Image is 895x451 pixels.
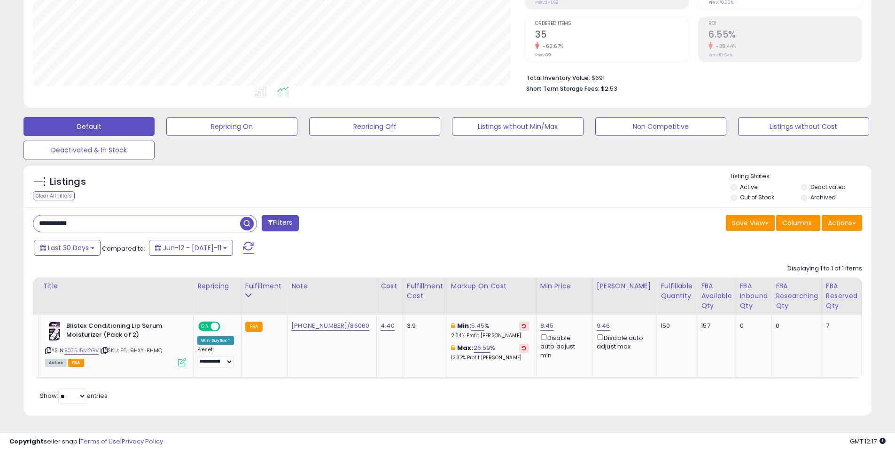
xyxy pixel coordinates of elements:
[451,281,532,291] div: Markup on Cost
[595,117,726,136] button: Non Competitive
[782,218,812,228] span: Columns
[100,347,162,354] span: | SKU: E6-9HXY-BHMQ
[526,85,599,93] b: Short Term Storage Fees:
[80,437,120,446] a: Terms of Use
[726,215,775,231] button: Save View
[381,281,399,291] div: Cost
[826,322,854,330] div: 7
[262,215,298,231] button: Filters
[33,191,75,200] div: Clear All Filters
[9,437,44,446] strong: Copyright
[731,172,872,181] p: Listing States:
[197,281,237,291] div: Repricing
[787,264,862,273] div: Displaying 1 to 1 of 1 items
[9,437,163,446] div: seller snap | |
[291,281,373,291] div: Note
[166,117,297,136] button: Repricing On
[535,29,688,42] h2: 35
[34,240,101,256] button: Last 30 Days
[68,359,84,367] span: FBA
[526,71,855,83] li: $691
[199,323,211,331] span: ON
[826,281,857,311] div: FBA Reserved Qty
[245,281,283,291] div: Fulfillment
[539,43,564,50] small: -60.67%
[451,344,529,361] div: %
[23,117,155,136] button: Default
[64,347,99,355] a: B075J5M2GV
[740,193,774,201] label: Out of Stock
[163,243,221,253] span: Jun-12 - [DATE]-11
[738,117,869,136] button: Listings without Cost
[526,74,590,82] b: Total Inventory Value:
[661,281,693,301] div: Fulfillable Quantity
[122,437,163,446] a: Privacy Policy
[540,321,554,331] a: 8.45
[197,347,234,368] div: Preset:
[740,322,765,330] div: 0
[740,281,768,311] div: FBA inbound Qty
[381,321,395,331] a: 4.40
[810,193,836,201] label: Archived
[447,277,536,315] th: The percentage added to the cost of goods (COGS) that forms the calculator for Min & Max prices.
[45,322,64,340] img: 41b2agbyp0L._SL40_.jpg
[540,332,585,360] div: Disable auto adjust min
[149,240,233,256] button: Jun-12 - [DATE]-11
[451,332,529,339] p: 2.84% Profit [PERSON_NAME]
[197,336,234,345] div: Win BuyBox *
[291,321,369,331] a: [PHONE_NUMBER]/86060
[740,183,757,191] label: Active
[452,117,583,136] button: Listings without Min/Max
[45,322,186,365] div: ASIN:
[45,359,67,367] span: All listings currently available for purchase on Amazon
[850,437,886,446] span: 2025-08-12 12:17 GMT
[50,175,86,189] h5: Listings
[708,29,862,42] h2: 6.55%
[457,321,471,330] b: Min:
[245,322,263,332] small: FBA
[597,332,649,351] div: Disable auto adjust max
[661,322,690,330] div: 150
[708,21,862,26] span: ROI
[451,322,529,339] div: %
[713,43,737,50] small: -38.44%
[535,52,551,58] small: Prev: 89
[471,321,485,331] a: 5.45
[776,281,818,311] div: FBA Researching Qty
[601,84,617,93] span: $2.53
[776,215,820,231] button: Columns
[407,281,443,301] div: Fulfillment Cost
[66,322,180,341] b: Blistex Conditioning Lip Serum Moisturizer (Pack of 2)
[708,52,732,58] small: Prev: 10.64%
[540,281,589,291] div: Min Price
[776,322,815,330] div: 0
[457,343,474,352] b: Max:
[102,244,145,253] span: Compared to:
[407,322,440,330] div: 3.9
[597,321,610,331] a: 9.46
[40,391,108,400] span: Show: entries
[309,117,440,136] button: Repricing Off
[23,141,155,159] button: Deactivated & In Stock
[43,281,189,291] div: Title
[219,323,234,331] span: OFF
[822,215,862,231] button: Actions
[597,281,653,291] div: [PERSON_NAME]
[451,355,529,361] p: 12.37% Profit [PERSON_NAME]
[48,243,89,253] span: Last 30 Days
[810,183,846,191] label: Deactivated
[701,281,732,311] div: FBA Available Qty
[701,322,728,330] div: 157
[535,21,688,26] span: Ordered Items
[474,343,490,353] a: 26.59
